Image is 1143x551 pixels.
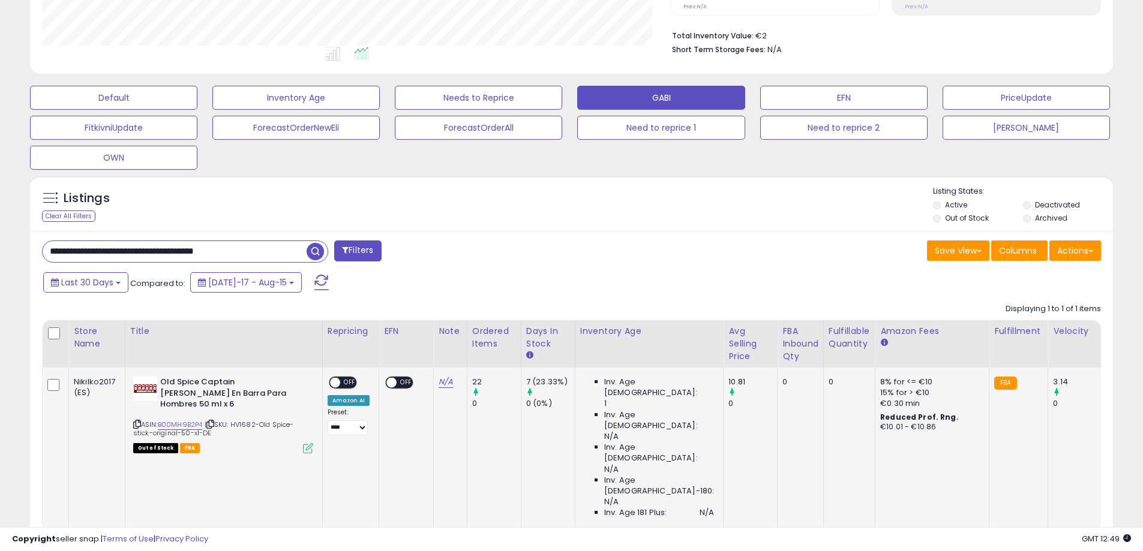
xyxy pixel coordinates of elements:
[12,533,56,544] strong: Copyright
[526,377,575,387] div: 7 (23.33%)
[133,377,157,401] img: 41GeKfvkScL._SL40_.jpg
[158,420,203,430] a: B00MH9B2P4
[672,31,754,41] b: Total Inventory Value:
[328,325,374,338] div: Repricing
[180,443,200,453] span: FBA
[472,325,516,350] div: Ordered Items
[155,533,208,544] a: Privacy Policy
[526,398,575,409] div: 0 (0%)
[1053,377,1102,387] div: 3.14
[604,442,714,463] span: Inv. Age [DEMOGRAPHIC_DATA]:
[945,200,967,210] label: Active
[74,377,116,398] div: Nikilko2017 (ES)
[760,116,928,140] button: Need to reprice 2
[933,186,1113,197] p: Listing States:
[1035,213,1067,223] label: Archived
[580,325,718,338] div: Inventory Age
[880,387,980,398] div: 15% for > €10
[728,398,777,409] div: 0
[395,116,562,140] button: ForecastOrderAll
[999,245,1037,257] span: Columns
[526,350,533,361] small: Days In Stock.
[880,422,980,432] div: €10.01 - €10.86
[782,377,814,387] div: 0
[133,443,178,453] span: All listings that are currently out of stock and unavailable for purchase on Amazon
[160,377,306,413] b: Old Spice Captain [PERSON_NAME] En Barra Para Hombres 50 ml x 6
[103,533,154,544] a: Terms of Use
[439,376,453,388] a: N/A
[30,146,197,170] button: OWN
[439,325,462,338] div: Note
[880,412,959,422] b: Reduced Prof. Rng.
[604,377,714,398] span: Inv. Age [DEMOGRAPHIC_DATA]:
[672,28,1092,42] li: €2
[12,534,208,545] div: seller snap | |
[604,398,607,409] span: 1
[1053,325,1097,338] div: Velocity
[340,378,359,388] span: OFF
[133,420,294,438] span: | SKU: HV1682-Old Spice-stick-original-50-x1-DE
[577,116,745,140] button: Need to reprice 1
[1049,240,1101,261] button: Actions
[880,398,980,409] div: €0.30 min
[604,475,714,496] span: Inv. Age [DEMOGRAPHIC_DATA]-180:
[604,410,714,431] span: Inv. Age [DEMOGRAPHIC_DATA]:
[945,213,989,223] label: Out of Stock
[472,398,521,409] div: 0
[672,44,766,55] b: Short Term Storage Fees:
[328,395,370,406] div: Amazon AI
[61,276,113,288] span: Last 30 Days
[700,507,714,518] span: N/A
[43,272,128,293] button: Last 30 Days
[604,464,619,475] span: N/A
[212,86,380,110] button: Inventory Age
[334,240,381,261] button: Filters
[130,278,185,289] span: Compared to:
[133,377,313,452] div: ASIN:
[604,507,667,518] span: Inv. Age 181 Plus:
[991,240,1048,261] button: Columns
[472,377,521,387] div: 22
[30,86,197,110] button: Default
[42,210,95,222] div: Clear All Filters
[994,325,1043,338] div: Fulfillment
[30,116,197,140] button: FitkivniUpdate
[1006,303,1101,315] div: Displaying 1 to 1 of 1 items
[683,3,707,10] small: Prev: N/A
[212,116,380,140] button: ForecastOrderNewEli
[728,377,777,387] div: 10.81
[64,190,110,207] h5: Listings
[994,377,1016,390] small: FBA
[767,44,782,55] span: N/A
[130,325,317,338] div: Title
[905,3,928,10] small: Prev: N/A
[190,272,302,293] button: [DATE]-17 - Aug-15
[880,338,887,348] small: Amazon Fees.
[384,325,428,338] div: EFN
[927,240,989,261] button: Save View
[328,408,370,435] div: Preset:
[829,377,866,387] div: 0
[728,325,772,363] div: Avg Selling Price
[395,86,562,110] button: Needs to Reprice
[880,325,984,338] div: Amazon Fees
[880,377,980,387] div: 8% for <= €10
[1035,200,1080,210] label: Deactivated
[943,116,1110,140] button: [PERSON_NAME]
[526,325,570,350] div: Days In Stock
[208,276,287,288] span: [DATE]-17 - Aug-15
[74,325,120,350] div: Store Name
[782,325,818,363] div: FBA inbound Qty
[604,496,619,507] span: N/A
[1082,533,1131,544] span: 2025-09-15 12:49 GMT
[760,86,928,110] button: EFN
[829,325,870,350] div: Fulfillable Quantity
[1053,398,1102,409] div: 0
[397,378,416,388] span: OFF
[604,431,619,442] span: N/A
[577,86,745,110] button: GABI
[943,86,1110,110] button: PriceUpdate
